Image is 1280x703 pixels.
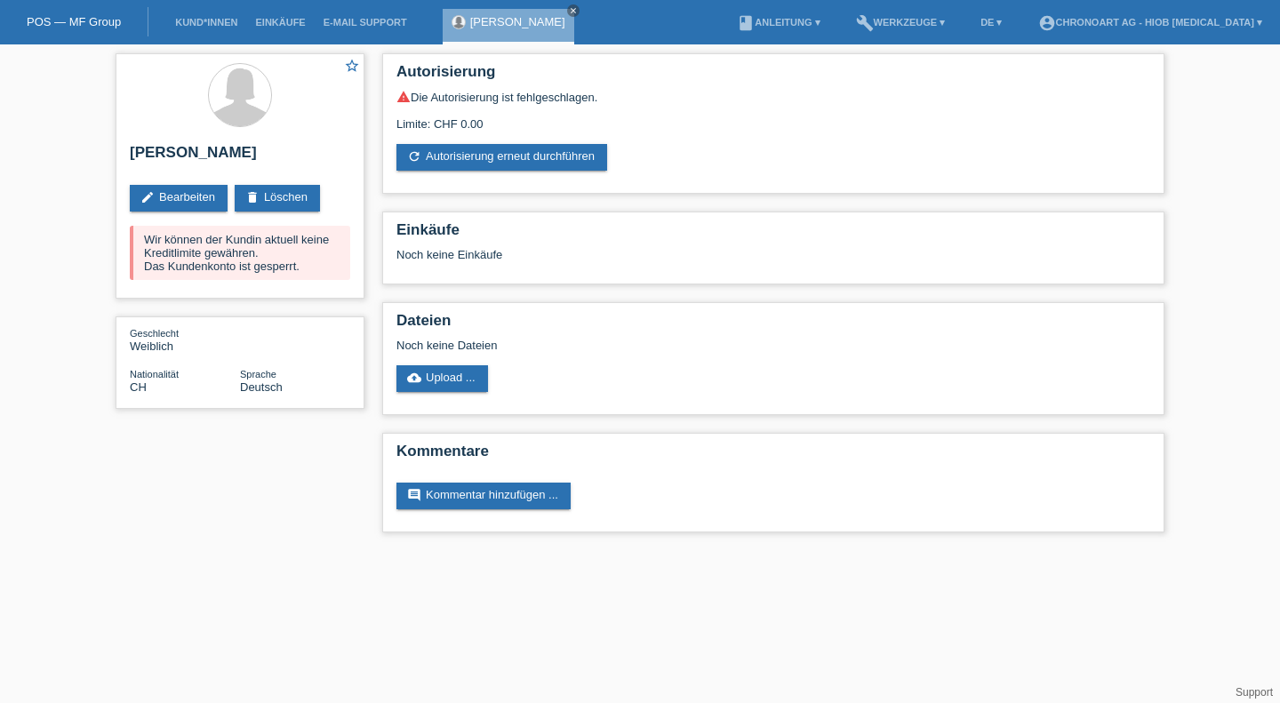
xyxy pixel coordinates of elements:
[396,483,571,509] a: commentKommentar hinzufügen ...
[396,63,1150,90] h2: Autorisierung
[396,104,1150,131] div: Limite: CHF 0.00
[246,17,314,28] a: Einkäufe
[737,14,755,32] i: book
[1236,686,1273,699] a: Support
[130,326,240,353] div: Weiblich
[407,149,421,164] i: refresh
[567,4,580,17] a: close
[407,488,421,502] i: comment
[569,6,578,15] i: close
[396,443,1150,469] h2: Kommentare
[396,312,1150,339] h2: Dateien
[130,380,147,394] span: Schweiz
[1029,17,1272,28] a: account_circleChronoart AG - Hiob [MEDICAL_DATA] ▾
[27,15,121,28] a: POS — MF Group
[396,365,488,392] a: cloud_uploadUpload ...
[470,15,565,28] a: [PERSON_NAME]
[396,221,1150,248] h2: Einkäufe
[245,190,260,204] i: delete
[1038,14,1056,32] i: account_circle
[396,339,940,352] div: Noch keine Dateien
[407,371,421,385] i: cloud_upload
[728,17,828,28] a: bookAnleitung ▾
[130,144,350,171] h2: [PERSON_NAME]
[396,248,1150,275] div: Noch keine Einkäufe
[396,144,607,171] a: refreshAutorisierung erneut durchführen
[344,58,360,76] a: star_border
[130,185,228,212] a: editBearbeiten
[847,17,955,28] a: buildWerkzeuge ▾
[344,58,360,74] i: star_border
[140,190,155,204] i: edit
[130,369,179,379] span: Nationalität
[396,90,1150,104] div: Die Autorisierung ist fehlgeschlagen.
[240,380,283,394] span: Deutsch
[166,17,246,28] a: Kund*innen
[240,369,276,379] span: Sprache
[856,14,874,32] i: build
[130,226,350,280] div: Wir können der Kundin aktuell keine Kreditlimite gewähren. Das Kundenkonto ist gesperrt.
[972,17,1011,28] a: DE ▾
[315,17,416,28] a: E-Mail Support
[396,90,411,104] i: warning
[130,328,179,339] span: Geschlecht
[235,185,320,212] a: deleteLöschen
